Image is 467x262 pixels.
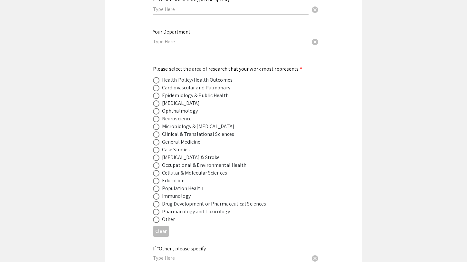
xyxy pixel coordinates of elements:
div: Other [162,216,175,223]
input: Type Here [153,6,309,13]
div: Immunology [162,192,191,200]
div: Epidemiology & Public Health [162,92,229,99]
div: Education [162,177,185,185]
mat-label: If "Other", please specify [153,245,206,252]
div: Health Policy/Health Outcomes [162,76,233,84]
iframe: Chat [5,233,27,257]
div: Cardiovascular and Pulmonary [162,84,230,92]
div: Pharmacology and Toxicology [162,208,230,216]
div: Clinical & Translational Sciences [162,130,234,138]
div: [MEDICAL_DATA] [162,99,200,107]
span: cancel [311,38,319,46]
button: Clear [309,3,321,15]
input: Type Here [153,255,309,261]
div: Cellular & Molecular Sciences [162,169,227,177]
mat-label: Your Department [153,28,190,35]
div: Occupational & Environmental Health [162,161,247,169]
button: Clear [153,226,169,237]
div: Microbiology & [MEDICAL_DATA] [162,123,234,130]
div: Drug Development or Pharmaceutical Sciences [162,200,266,208]
div: Ophthalmology [162,107,198,115]
button: Clear [309,35,321,48]
input: Type Here [153,38,309,45]
span: cancel [311,6,319,14]
div: Neuroscience [162,115,192,123]
div: General Medicine [162,138,201,146]
div: Case Studies [162,146,190,154]
mat-label: Please select the area of research that your work most represents: [153,65,302,72]
div: Population Health [162,185,203,192]
div: [MEDICAL_DATA] & Stroke [162,154,220,161]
